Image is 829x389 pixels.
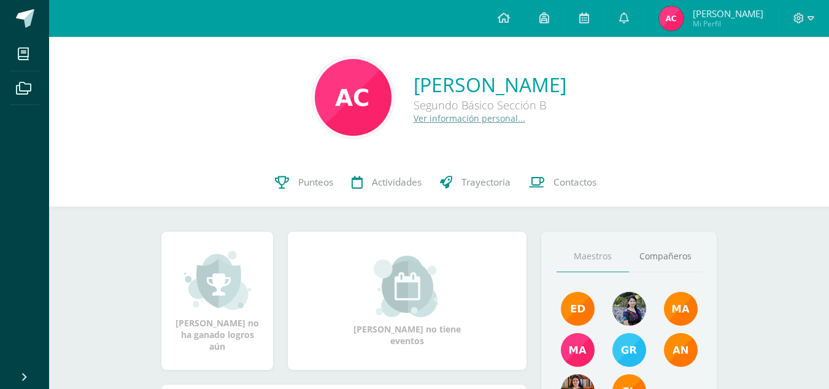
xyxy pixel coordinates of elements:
[315,59,391,136] img: 02199134e9ebb5b036805b0f7b8c0e28.png
[693,7,763,20] span: [PERSON_NAME]
[431,158,520,207] a: Trayectoria
[184,250,251,311] img: achievement_small.png
[372,176,422,189] span: Actividades
[557,241,629,272] a: Maestros
[174,250,261,352] div: [PERSON_NAME] no ha ganado logros aún
[414,98,566,112] div: Segundo Básico Sección B
[561,333,595,367] img: 7766054b1332a6085c7723d22614d631.png
[553,176,596,189] span: Contactos
[298,176,333,189] span: Punteos
[346,256,469,347] div: [PERSON_NAME] no tiene eventos
[374,256,441,317] img: event_small.png
[414,112,525,124] a: Ver información personal...
[342,158,431,207] a: Actividades
[461,176,511,189] span: Trayectoria
[612,333,646,367] img: b7ce7144501556953be3fc0a459761b8.png
[664,292,698,326] img: 560278503d4ca08c21e9c7cd40ba0529.png
[561,292,595,326] img: f40e456500941b1b33f0807dd74ea5cf.png
[520,158,606,207] a: Contactos
[414,71,566,98] a: [PERSON_NAME]
[664,333,698,367] img: a348d660b2b29c2c864a8732de45c20a.png
[659,6,684,31] img: 7b796679ac8a5c7c8476872a402b7861.png
[266,158,342,207] a: Punteos
[629,241,701,272] a: Compañeros
[612,292,646,326] img: 9b17679b4520195df407efdfd7b84603.png
[693,18,763,29] span: Mi Perfil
